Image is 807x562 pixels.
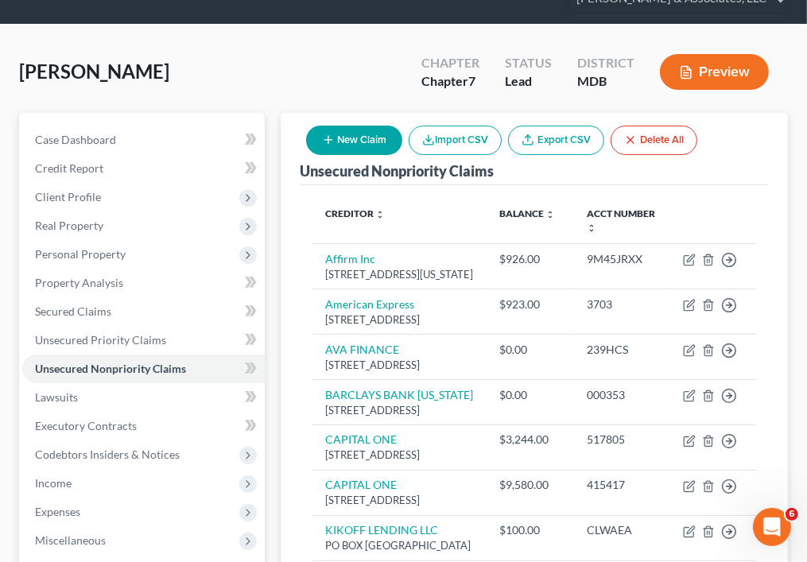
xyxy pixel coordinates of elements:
[421,54,479,72] div: Chapter
[500,522,562,538] div: $100.00
[753,508,791,546] iframe: Intercom live chat
[500,432,562,448] div: $3,244.00
[500,387,562,403] div: $0.00
[35,533,106,547] span: Miscellaneous
[35,247,126,261] span: Personal Property
[375,210,385,219] i: unfold_more
[325,207,385,219] a: Creditor unfold_more
[325,478,397,491] a: CAPITAL ONE
[508,126,604,155] a: Export CSV
[588,387,658,403] div: 000353
[588,522,658,538] div: CLWAEA
[325,523,438,537] a: KIKOFF LENDING LLC
[588,342,658,358] div: 239HCS
[22,355,265,383] a: Unsecured Nonpriority Claims
[35,161,103,175] span: Credit Report
[588,432,658,448] div: 517805
[500,297,562,312] div: $923.00
[500,342,562,358] div: $0.00
[546,210,556,219] i: unfold_more
[588,477,658,493] div: 415417
[325,538,475,553] div: PO BOX [GEOGRAPHIC_DATA]
[22,154,265,183] a: Credit Report
[325,403,475,418] div: [STREET_ADDRESS]
[35,304,111,318] span: Secured Claims
[325,493,475,508] div: [STREET_ADDRESS]
[35,333,166,347] span: Unsecured Priority Claims
[468,73,475,88] span: 7
[325,432,397,446] a: CAPITAL ONE
[577,72,634,91] div: MDB
[325,252,375,265] a: Affirm Inc
[22,412,265,440] a: Executory Contracts
[325,297,414,311] a: American Express
[35,390,78,404] span: Lawsuits
[22,269,265,297] a: Property Analysis
[22,126,265,154] a: Case Dashboard
[577,54,634,72] div: District
[325,343,399,356] a: AVA FINANCE
[325,358,475,373] div: [STREET_ADDRESS]
[325,267,475,282] div: [STREET_ADDRESS][US_STATE]
[35,505,80,518] span: Expenses
[588,223,597,233] i: unfold_more
[505,54,552,72] div: Status
[325,388,473,401] a: BARCLAYS BANK [US_STATE]
[660,54,769,90] button: Preview
[35,476,72,490] span: Income
[22,383,265,412] a: Lawsuits
[500,251,562,267] div: $926.00
[306,126,402,155] button: New Claim
[500,477,562,493] div: $9,580.00
[588,207,656,233] a: Acct Number unfold_more
[588,297,658,312] div: 3703
[588,251,658,267] div: 9M45JRXX
[35,276,123,289] span: Property Analysis
[35,219,103,232] span: Real Property
[35,419,137,432] span: Executory Contracts
[35,133,116,146] span: Case Dashboard
[421,72,479,91] div: Chapter
[35,362,186,375] span: Unsecured Nonpriority Claims
[22,326,265,355] a: Unsecured Priority Claims
[35,190,101,203] span: Client Profile
[505,72,552,91] div: Lead
[19,60,169,83] span: [PERSON_NAME]
[35,448,180,461] span: Codebtors Insiders & Notices
[325,448,475,463] div: [STREET_ADDRESS]
[22,297,265,326] a: Secured Claims
[786,508,798,521] span: 6
[500,207,556,219] a: Balance unfold_more
[300,161,494,180] div: Unsecured Nonpriority Claims
[409,126,502,155] button: Import CSV
[325,312,475,328] div: [STREET_ADDRESS]
[611,126,697,155] button: Delete All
